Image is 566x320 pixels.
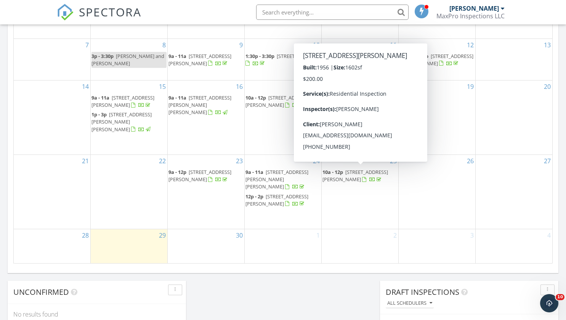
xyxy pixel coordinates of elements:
button: All schedulers [386,298,434,309]
span: 9a - 11a [322,53,340,59]
input: Search everything... [256,5,409,20]
a: Go to October 4, 2025 [546,229,552,241]
a: 12p - 2p [STREET_ADDRESS][PERSON_NAME] [245,192,321,209]
span: 9a - 11a [91,94,109,101]
td: Go to September 22, 2025 [91,155,168,229]
td: Go to September 30, 2025 [168,229,245,263]
a: 9a - 12p [STREET_ADDRESS][PERSON_NAME] [168,168,244,184]
td: Go to September 12, 2025 [398,39,475,80]
a: 1:30p - 3:30p [STREET_ADDRESS] [245,53,319,67]
a: Go to September 30, 2025 [234,229,244,241]
span: [PERSON_NAME] and [PERSON_NAME] [91,53,164,67]
a: 9a - 11a [STREET_ADDRESS][PERSON_NAME] [168,52,244,68]
td: Go to September 26, 2025 [398,155,475,229]
span: 12p - 2p [245,193,263,200]
a: 1:30p - 3:30p [STREET_ADDRESS][PERSON_NAME] [399,52,475,68]
span: [STREET_ADDRESS][PERSON_NAME][PERSON_NAME] [168,94,231,116]
span: [STREET_ADDRESS][PERSON_NAME] [322,169,388,183]
span: [STREET_ADDRESS][PERSON_NAME] [91,94,154,108]
a: Go to September 18, 2025 [388,80,398,93]
a: Go to September 10, 2025 [311,39,321,51]
td: Go to October 1, 2025 [245,229,322,263]
span: [STREET_ADDRESS][PERSON_NAME][PERSON_NAME] [91,111,152,132]
td: Go to September 19, 2025 [398,80,475,154]
a: 1p - 3p [STREET_ADDRESS][PERSON_NAME][PERSON_NAME] [91,110,167,134]
span: SPECTORA [79,4,141,20]
td: Go to September 25, 2025 [321,155,398,229]
span: [STREET_ADDRESS][PERSON_NAME][PERSON_NAME] [245,169,308,190]
td: Go to September 13, 2025 [475,39,552,80]
a: 9a - 11a [STREET_ADDRESS][PERSON_NAME][PERSON_NAME] [168,94,231,116]
a: 9a - 11a [STREET_ADDRESS][PERSON_NAME][PERSON_NAME] [245,168,321,192]
a: 9a - 11a [STREET_ADDRESS][PERSON_NAME] [322,52,398,68]
td: Go to September 9, 2025 [168,39,245,80]
div: MaxPro Inspections LLC [436,12,505,20]
a: Go to September 16, 2025 [234,80,244,93]
span: 1p - 3p [322,94,338,101]
a: 10a - 12p [STREET_ADDRESS][PERSON_NAME] [322,169,388,183]
a: Go to September 12, 2025 [465,39,475,51]
a: Go to September 24, 2025 [311,155,321,167]
span: 10a - 12p [245,94,266,101]
span: [STREET_ADDRESS][PERSON_NAME] [168,53,231,67]
a: Go to September 28, 2025 [80,229,90,241]
a: Go to September 21, 2025 [80,155,90,167]
a: 9a - 11a [STREET_ADDRESS][PERSON_NAME][PERSON_NAME] [245,169,308,190]
a: Go to September 26, 2025 [465,155,475,167]
a: Go to September 9, 2025 [238,39,244,51]
div: [PERSON_NAME] [449,5,499,12]
td: Go to September 29, 2025 [91,229,168,263]
a: 12p - 2p [STREET_ADDRESS][PERSON_NAME] [245,193,308,207]
td: Go to September 28, 2025 [14,229,91,263]
td: Go to September 17, 2025 [245,80,322,154]
a: SPECTORA [57,10,141,26]
a: Go to September 14, 2025 [80,80,90,93]
td: Go to September 23, 2025 [168,155,245,229]
td: Go to September 16, 2025 [168,80,245,154]
a: 9a - 11a [STREET_ADDRESS][PERSON_NAME] [91,93,167,110]
span: Unconfirmed [13,287,69,297]
a: 1p - 3p [STREET_ADDRESS] [322,94,383,108]
span: [STREET_ADDRESS][PERSON_NAME] [245,193,308,207]
td: Go to September 7, 2025 [14,39,91,80]
span: 9a - 12p [168,169,186,175]
td: Go to September 18, 2025 [321,80,398,154]
a: Go to September 29, 2025 [157,229,167,241]
a: 1p - 3p [STREET_ADDRESS] [322,93,398,110]
a: Go to September 22, 2025 [157,155,167,167]
div: All schedulers [387,301,432,306]
span: [STREET_ADDRESS][PERSON_NAME] [245,94,311,108]
a: Go to September 15, 2025 [157,80,167,93]
td: Go to September 24, 2025 [245,155,322,229]
a: 1:30p - 3:30p [STREET_ADDRESS][PERSON_NAME] [399,53,473,67]
span: 3p - 3:30p [91,53,114,59]
td: Go to October 2, 2025 [321,229,398,263]
a: Go to September 20, 2025 [542,80,552,93]
iframe: Intercom live chat [540,294,558,312]
td: Go to October 3, 2025 [398,229,475,263]
a: 10a - 12p [STREET_ADDRESS][PERSON_NAME] [245,93,321,110]
a: 9a - 12p [STREET_ADDRESS][PERSON_NAME] [168,169,231,183]
span: [STREET_ADDRESS][PERSON_NAME] [168,169,231,183]
span: 9a - 11a [168,94,186,101]
a: Go to September 23, 2025 [234,155,244,167]
a: 9a - 11a [STREET_ADDRESS][PERSON_NAME] [322,53,385,67]
a: 10a - 12p [STREET_ADDRESS][PERSON_NAME] [245,94,311,108]
span: 9a - 11a [245,169,263,175]
span: [STREET_ADDRESS][PERSON_NAME] [322,53,385,67]
a: Go to October 2, 2025 [392,229,398,241]
a: Go to September 17, 2025 [311,80,321,93]
a: 1p - 3p [STREET_ADDRESS][PERSON_NAME][PERSON_NAME] [91,111,152,132]
span: 10 [556,294,564,300]
a: Go to September 25, 2025 [388,155,398,167]
a: 9a - 11a [STREET_ADDRESS][PERSON_NAME][PERSON_NAME] [168,93,244,117]
a: Go to October 1, 2025 [315,229,321,241]
a: Go to September 13, 2025 [542,39,552,51]
a: Go to September 7, 2025 [84,39,90,51]
a: Go to September 27, 2025 [542,155,552,167]
img: The Best Home Inspection Software - Spectora [57,4,74,21]
span: [STREET_ADDRESS][PERSON_NAME] [399,53,473,67]
span: 9a - 11a [168,53,186,59]
td: Go to September 20, 2025 [475,80,552,154]
span: 1:30p - 3:30p [245,53,274,59]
